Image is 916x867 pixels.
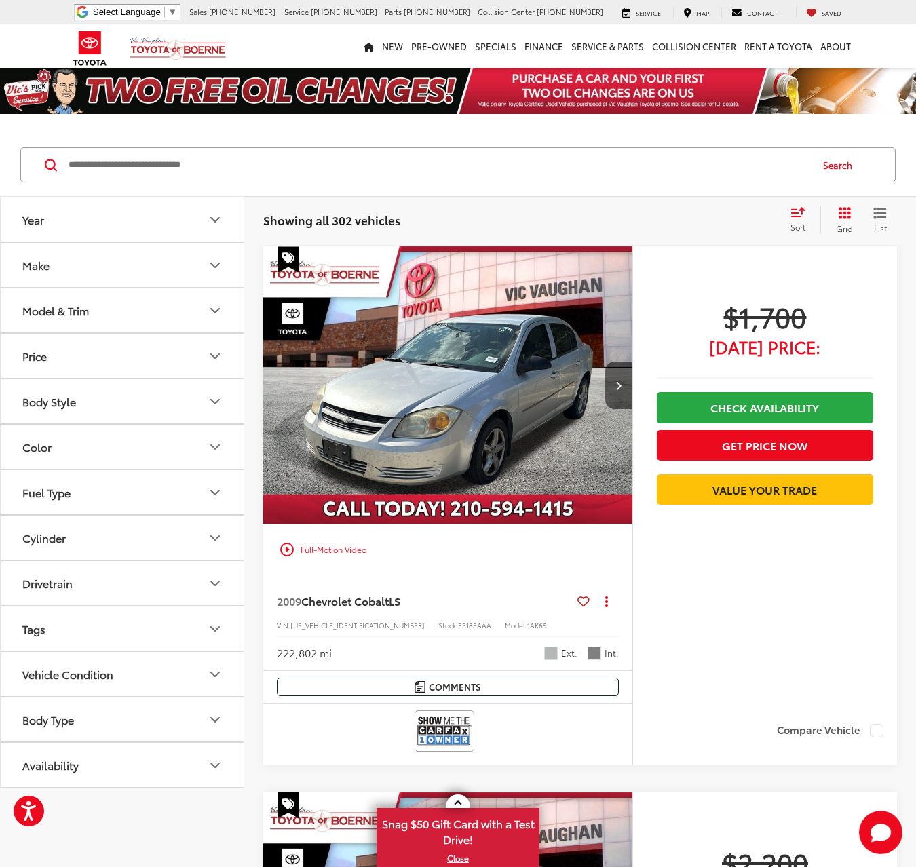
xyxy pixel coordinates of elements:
span: LS [389,593,400,609]
div: Model & Trim [207,303,223,319]
span: VIN: [277,620,290,630]
a: Home [360,24,378,68]
a: Collision Center [648,24,740,68]
a: My Saved Vehicles [796,7,852,18]
span: [DATE] Price: [657,340,873,353]
img: Vic Vaughan Toyota of Boerne [130,37,227,60]
a: Contact [721,7,788,18]
span: [PHONE_NUMBER] [311,6,377,17]
input: Search by Make, Model, or Keyword [67,149,810,181]
span: Gray [588,647,601,660]
div: Body Type [22,713,74,726]
span: Collision Center [478,6,535,17]
span: 53185AAA [458,620,491,630]
a: Specials [471,24,520,68]
span: Map [696,8,709,17]
a: Check Availability [657,392,873,423]
button: Comments [277,678,619,696]
button: Body StyleBody Style [1,379,245,423]
a: New [378,24,407,68]
div: Availability [207,757,223,773]
span: Contact [747,8,778,17]
button: CylinderCylinder [1,516,245,560]
span: $1,700 [657,299,873,333]
span: Sort [790,221,805,233]
div: Make [22,258,50,271]
div: Cylinder [22,531,66,544]
span: Special [278,246,299,272]
div: Color [207,439,223,455]
span: Showing all 302 vehicles [263,212,400,228]
span: Service [636,8,661,17]
img: CarFax One Owner [417,713,472,749]
span: Sales [189,6,207,17]
span: Special [278,792,299,818]
img: 2009 Chevrolet Cobalt LS [263,246,634,524]
div: 222,802 mi [277,645,332,661]
a: 2009Chevrolet CobaltLS [277,594,572,609]
button: MakeMake [1,243,245,287]
label: Compare Vehicle [777,724,883,737]
button: Search [810,148,872,182]
button: Fuel TypeFuel Type [1,470,245,514]
div: Color [22,440,52,453]
button: Select sort value [784,206,820,233]
span: Comments [429,680,481,693]
button: Next image [605,362,632,409]
button: List View [863,206,897,233]
span: Parts [385,6,402,17]
button: AvailabilityAvailability [1,743,245,787]
span: 2009 [277,593,301,609]
img: Toyota [64,26,115,71]
button: DrivetrainDrivetrain [1,561,245,605]
span: [PHONE_NUMBER] [209,6,275,17]
span: Saved [822,8,841,17]
a: Service [612,7,671,18]
span: Stock: [438,620,458,630]
button: Grid View [820,206,863,233]
div: Price [207,348,223,364]
span: [PHONE_NUMBER] [404,6,470,17]
button: Actions [595,589,619,613]
button: Body TypeBody Type [1,697,245,741]
span: Int. [605,647,619,659]
div: Drivetrain [207,575,223,592]
span: [US_VEHICLE_IDENTIFICATION_NUMBER] [290,620,425,630]
button: YearYear [1,197,245,242]
span: Model: [505,620,527,630]
div: Body Type [207,712,223,728]
div: Vehicle Condition [207,666,223,682]
button: Toggle Chat Window [859,811,902,854]
span: dropdown dots [605,596,608,606]
div: Tags [207,621,223,637]
a: Rent a Toyota [740,24,816,68]
div: Vehicle Condition [22,668,113,680]
div: Price [22,349,47,362]
div: Cylinder [207,530,223,546]
div: Make [207,257,223,273]
span: 1AK69 [527,620,547,630]
a: 2009 Chevrolet Cobalt LS2009 Chevrolet Cobalt LS2009 Chevrolet Cobalt LS2009 Chevrolet Cobalt LS [263,246,634,524]
a: Value Your Trade [657,474,873,505]
button: Get Price Now [657,430,873,461]
span: Snag $50 Gift Card with a Test Drive! [378,809,538,851]
a: Pre-Owned [407,24,471,68]
div: Fuel Type [207,484,223,501]
span: Service [284,6,309,17]
a: Map [673,7,719,18]
span: Chevrolet Cobalt [301,593,389,609]
div: 2009 Chevrolet Cobalt LS 0 [263,246,634,524]
button: Model & TrimModel & Trim [1,288,245,332]
span: Ext. [561,647,577,659]
span: Silver Ice Metallic [544,647,558,660]
a: About [816,24,855,68]
div: Availability [22,758,79,771]
div: Year [207,212,223,228]
span: [PHONE_NUMBER] [537,6,603,17]
a: Service & Parts: Opens in a new tab [567,24,648,68]
div: Tags [22,622,45,635]
div: Year [22,213,44,226]
span: ▼ [168,7,177,17]
a: Finance [520,24,567,68]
